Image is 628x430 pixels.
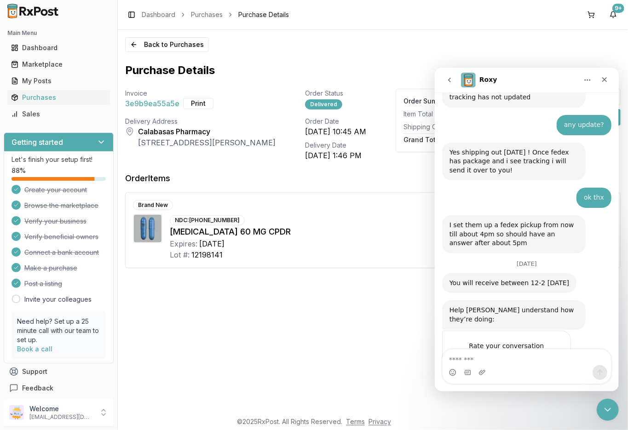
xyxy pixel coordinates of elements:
div: Calabasas Pharmacy [138,126,276,137]
textarea: Message… [8,282,176,298]
a: Privacy [369,418,391,425]
a: Marketplace [7,56,110,73]
a: Terms [346,418,365,425]
h1: Purchase Details [125,63,621,78]
iframe: Intercom live chat [435,68,619,391]
button: 9+ [606,7,621,22]
div: 12198141 [191,249,223,260]
div: NDC: [PHONE_NUMBER] [170,215,245,225]
button: Marketplace [4,57,114,72]
a: Purchases [7,89,110,106]
div: Purchases [11,93,106,102]
span: Create your account [24,185,87,195]
div: Item Total [403,109,453,119]
p: Welcome [29,404,93,413]
span: Purchase Details [238,10,289,19]
div: [MEDICAL_DATA] 60 MG CPDR [170,225,575,238]
span: Post a listing [24,279,62,288]
div: Roxy says… [7,263,177,328]
a: Book a call [17,345,52,353]
div: Rate your conversation [17,273,127,284]
div: [DATE] 1:46 PM [305,150,366,161]
div: 9+ [612,4,624,13]
div: [STREET_ADDRESS][PERSON_NAME] [138,137,276,148]
div: [DATE] [199,238,225,249]
div: My Posts [11,76,106,86]
button: Purchases [4,90,114,105]
div: Order Status [305,89,366,98]
div: [DATE] 10:45 AM [305,126,366,137]
button: Print [183,98,213,109]
span: Browse the marketplace [24,201,98,210]
span: Verify beneficial owners [24,232,98,241]
span: 3e9b9ea55a5e [125,98,179,109]
img: Dexilant 60 MG CPDR [134,215,161,242]
img: RxPost Logo [4,4,63,18]
h3: Getting started [12,137,63,148]
button: Sales [4,107,114,121]
div: Delivery Address [125,117,276,126]
div: Delivered [305,99,342,109]
span: Make a purchase [24,264,77,273]
div: Shipping Cost [403,122,453,132]
button: Gif picker [29,301,36,309]
img: User avatar [9,405,24,420]
button: Upload attachment [44,301,51,309]
p: Need help? Set up a 25 minute call with our team to set up. [17,317,100,344]
div: Expires: [170,238,197,249]
div: Order Items [125,172,170,185]
iframe: Intercom live chat [597,399,619,421]
div: Dashboard [11,43,106,52]
a: Purchases [191,10,223,19]
button: Support [4,363,114,380]
p: [EMAIL_ADDRESS][DOMAIN_NAME] [29,413,93,421]
div: Sales [11,109,106,119]
h2: Main Menu [7,29,110,37]
button: Feedback [4,380,114,396]
span: Feedback [22,384,53,393]
button: Send a message… [158,298,173,312]
a: Dashboard [142,10,175,19]
div: Marketplace [11,60,106,69]
button: My Posts [4,74,114,88]
button: Back to Purchases [125,37,209,52]
div: Order Date [305,117,366,126]
p: Let's finish your setup first! [12,155,106,164]
button: Emoji picker [14,301,22,309]
button: Dashboard [4,40,114,55]
div: Delivery Date [305,141,366,150]
span: Verify your business [24,217,86,226]
div: Brand New [133,200,173,210]
div: Invoice [125,89,276,98]
a: Dashboard [7,40,110,56]
span: Connect a bank account [24,248,99,257]
div: Lot #: [170,249,190,260]
div: Order Summary [403,97,453,106]
nav: breadcrumb [142,10,289,19]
